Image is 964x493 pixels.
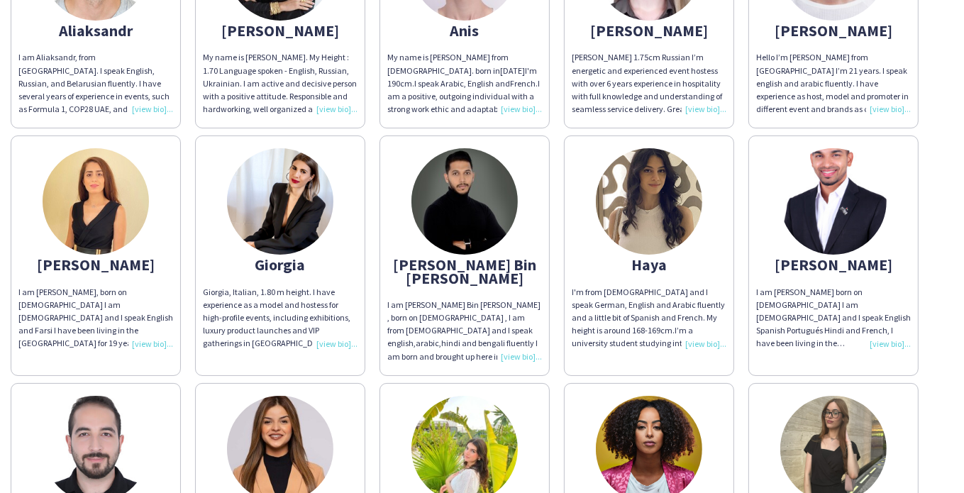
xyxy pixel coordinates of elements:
[18,258,173,271] div: [PERSON_NAME]
[18,51,173,116] div: I am Aliaksandr, from [GEOGRAPHIC_DATA]. I speak English, Russian, and Belarusian fluently. I hav...
[387,24,542,37] div: Anis
[596,148,702,255] img: thumb-62b088e68088a.jpeg
[203,286,358,350] div: Giorgia, Italian, 1.80 m height. I have experience as a model and hostess for high-profile events...
[756,24,911,37] div: [PERSON_NAME]
[500,65,525,76] span: [DATE]
[387,299,542,363] div: I am [PERSON_NAME] Bin [PERSON_NAME] , born on [DEMOGRAPHIC_DATA] , I am from [DEMOGRAPHIC_DATA] ...
[756,51,911,116] div: Hello I’m [PERSON_NAME] from [GEOGRAPHIC_DATA] I’m 21 years. I speak english and arabic fluently....
[411,148,518,255] img: thumb-67755c6606872.jpeg
[756,286,911,350] div: I am [PERSON_NAME] born on [DEMOGRAPHIC_DATA] I am [DEMOGRAPHIC_DATA] and I speak English Spanish...
[203,51,358,116] div: My name is [PERSON_NAME]. My Height : 1.70 Language spoken - English, Russian, Ukrainian. I am ac...
[387,52,509,75] span: My name is [PERSON_NAME] from [DEMOGRAPHIC_DATA]. born in
[203,24,358,37] div: [PERSON_NAME]
[18,24,173,37] div: Aliaksandr
[780,148,887,255] img: thumb-68b6f83adaa1e.jpg
[203,258,358,271] div: Giorgia
[387,65,537,89] span: I'm 190cm.
[43,148,149,255] img: thumb-5f27f19c7f0d9.jpg
[18,286,173,350] div: I am [PERSON_NAME], born on [DEMOGRAPHIC_DATA] I am [DEMOGRAPHIC_DATA] and I speak English and Fa...
[572,24,726,37] div: [PERSON_NAME]
[572,51,726,116] div: [PERSON_NAME] 1.75cm Russian I’m energetic and experienced event hostess with over 6 years experi...
[572,258,726,271] div: Haya
[227,148,333,255] img: thumb-167354389163c040d3eec95.jpeg
[510,78,536,89] span: French
[414,78,510,89] span: I speak Arabic, English and
[572,287,725,336] span: I'm from [DEMOGRAPHIC_DATA] and I speak German, English and Arabic fluently and a little bit of S...
[387,258,542,284] div: [PERSON_NAME] Bin [PERSON_NAME]
[756,258,911,271] div: [PERSON_NAME]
